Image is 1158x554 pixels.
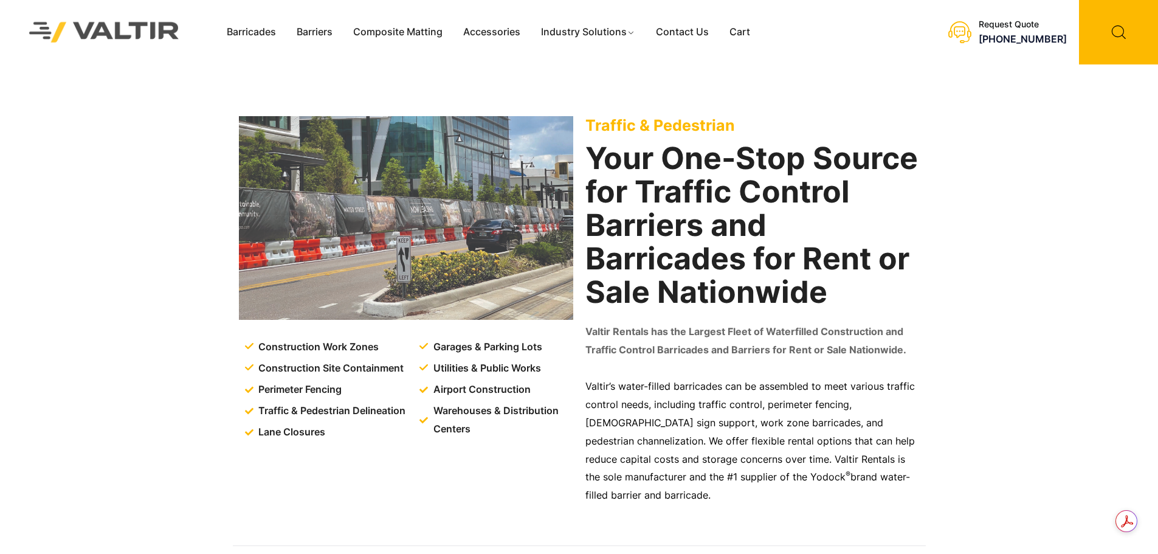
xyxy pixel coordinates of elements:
p: Valtir’s water-filled barricades can be assembled to meet various traffic control needs, includin... [585,378,920,505]
sup: ® [846,469,850,479]
span: Construction Work Zones [255,338,379,356]
span: Utilities & Public Works [430,359,541,378]
a: Contact Us [646,23,719,41]
span: Garages & Parking Lots [430,338,542,356]
a: Composite Matting [343,23,453,41]
p: Traffic & Pedestrian [585,116,920,134]
span: Airport Construction [430,381,531,399]
span: Perimeter Fencing [255,381,342,399]
a: Industry Solutions [531,23,646,41]
span: Warehouses & Distribution Centers [430,402,576,438]
span: Construction Site Containment [255,359,404,378]
img: Valtir Rentals [13,6,195,58]
a: Barriers [286,23,343,41]
a: Cart [719,23,760,41]
a: [PHONE_NUMBER] [979,33,1067,45]
span: Traffic & Pedestrian Delineation [255,402,405,420]
div: Request Quote [979,19,1067,30]
a: Accessories [453,23,531,41]
span: Lane Closures [255,423,325,441]
a: Barricades [216,23,286,41]
h2: Your One-Stop Source for Traffic Control Barriers and Barricades for Rent or Sale Nationwide [585,142,920,309]
p: Valtir Rentals has the Largest Fleet of Waterfilled Construction and Traffic Control Barricades a... [585,323,920,359]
